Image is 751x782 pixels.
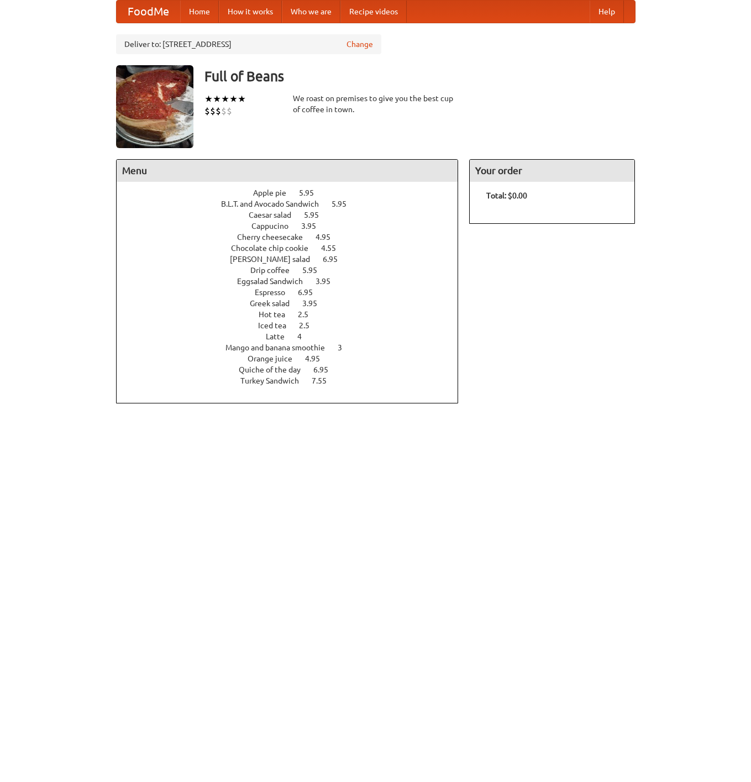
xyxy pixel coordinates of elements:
span: Mango and banana smoothie [225,343,336,352]
span: Espresso [255,288,296,297]
span: Turkey Sandwich [240,376,310,385]
span: B.L.T. and Avocado Sandwich [221,200,330,208]
a: Chocolate chip cookie 4.55 [231,244,356,253]
a: Eggsalad Sandwich 3.95 [237,277,351,286]
a: Greek salad 3.95 [250,299,338,308]
li: $ [216,105,221,117]
span: Hot tea [259,310,296,319]
span: Caesar salad [249,211,302,219]
h4: Your order [470,160,634,182]
a: B.L.T. and Avocado Sandwich 5.95 [221,200,367,208]
h3: Full of Beans [204,65,636,87]
a: Change [346,39,373,50]
a: Mango and banana smoothie 3 [225,343,363,352]
span: Latte [266,332,296,341]
a: Quiche of the day 6.95 [239,365,349,374]
span: Apple pie [253,188,297,197]
span: 6.95 [313,365,339,374]
li: $ [221,105,227,117]
a: Recipe videos [340,1,407,23]
span: 4.95 [305,354,331,363]
a: Turkey Sandwich 7.55 [240,376,347,385]
b: Total: $0.00 [486,191,527,200]
a: Help [590,1,624,23]
span: 5.95 [304,211,330,219]
span: 4.95 [316,233,342,242]
a: Who we are [282,1,340,23]
span: 6.95 [323,255,349,264]
a: Hot tea 2.5 [259,310,329,319]
span: 2.5 [299,321,321,330]
span: 2.5 [298,310,319,319]
span: 4.55 [321,244,347,253]
a: Cappucino 3.95 [251,222,337,230]
li: $ [227,105,232,117]
li: ★ [213,93,221,105]
a: Iced tea 2.5 [258,321,330,330]
span: 4 [297,332,313,341]
span: Iced tea [258,321,297,330]
span: 5.95 [302,266,328,275]
a: Drip coffee 5.95 [250,266,338,275]
span: Eggsalad Sandwich [237,277,314,286]
li: $ [204,105,210,117]
a: FoodMe [117,1,180,23]
span: 3.95 [316,277,342,286]
a: Latte 4 [266,332,322,341]
a: Home [180,1,219,23]
li: ★ [238,93,246,105]
div: Deliver to: [STREET_ADDRESS] [116,34,381,54]
span: 3.95 [302,299,328,308]
span: 3.95 [301,222,327,230]
span: Greek salad [250,299,301,308]
span: 3 [338,343,353,352]
h4: Menu [117,160,458,182]
span: Orange juice [248,354,303,363]
a: Orange juice 4.95 [248,354,340,363]
div: We roast on premises to give you the best cup of coffee in town. [293,93,459,115]
li: ★ [229,93,238,105]
a: How it works [219,1,282,23]
a: Apple pie 5.95 [253,188,334,197]
img: angular.jpg [116,65,193,148]
a: Cherry cheesecake 4.95 [237,233,351,242]
span: 5.95 [332,200,358,208]
span: 6.95 [298,288,324,297]
a: Espresso 6.95 [255,288,333,297]
li: $ [210,105,216,117]
li: ★ [221,93,229,105]
li: ★ [204,93,213,105]
span: Cherry cheesecake [237,233,314,242]
a: [PERSON_NAME] salad 6.95 [230,255,358,264]
a: Caesar salad 5.95 [249,211,339,219]
span: [PERSON_NAME] salad [230,255,321,264]
span: 7.55 [312,376,338,385]
span: Cappucino [251,222,300,230]
span: Chocolate chip cookie [231,244,319,253]
span: 5.95 [299,188,325,197]
span: Quiche of the day [239,365,312,374]
span: Drip coffee [250,266,301,275]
